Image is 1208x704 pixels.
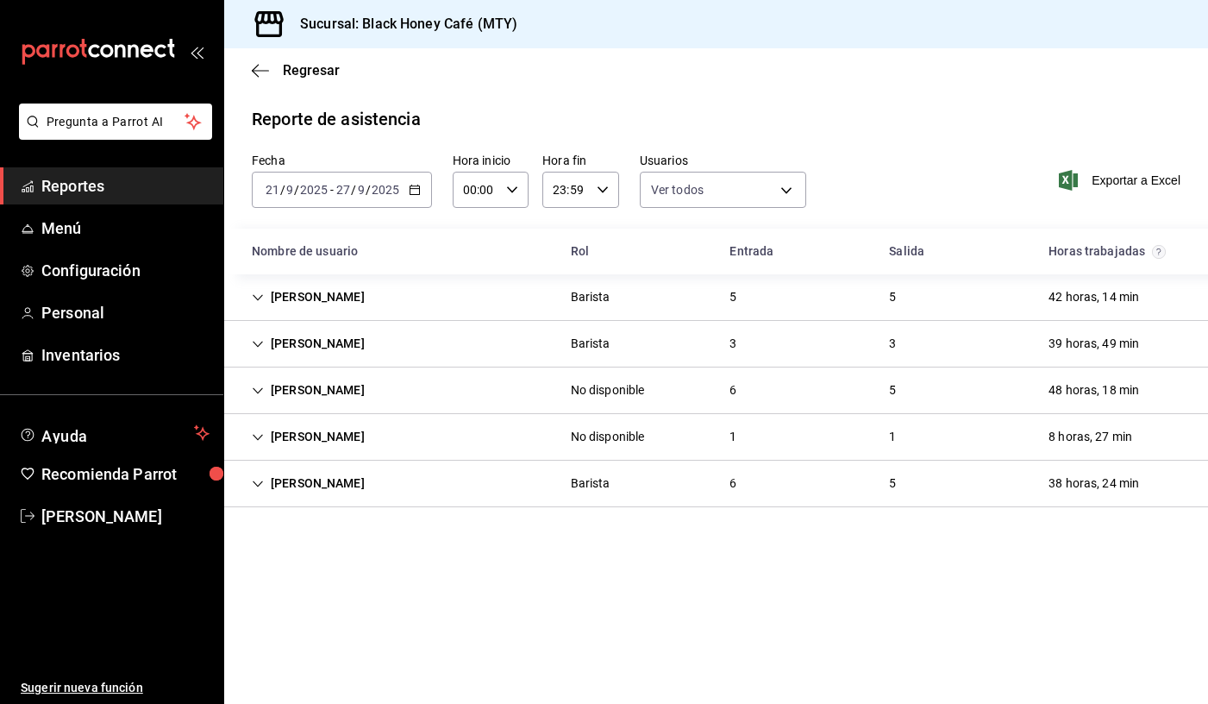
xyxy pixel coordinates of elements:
div: Cell [557,374,659,406]
div: Cell [875,281,910,313]
div: Cell [557,281,624,313]
label: Hora fin [542,154,619,167]
span: Ver todos [651,181,704,198]
div: HeadCell [238,236,557,267]
div: Cell [1035,281,1153,313]
span: Inventarios [41,343,210,367]
span: Sugerir nueva función [21,679,210,697]
div: Cell [716,468,750,500]
div: Cell [557,328,624,360]
div: Row [224,414,1208,461]
div: Barista [571,475,610,493]
span: Personal [41,301,210,324]
span: / [280,183,285,197]
span: Regresar [283,62,340,79]
input: -- [335,183,351,197]
div: No disponible [571,428,645,446]
div: Cell [238,374,379,406]
div: Row [224,321,1208,368]
div: Cell [716,328,750,360]
label: Hora inicio [453,154,529,167]
button: Pregunta a Parrot AI [19,104,212,140]
div: Row [224,461,1208,507]
div: Cell [238,468,379,500]
div: Cell [1035,374,1153,406]
a: Pregunta a Parrot AI [12,125,212,143]
input: ---- [299,183,329,197]
div: Cell [875,328,910,360]
span: / [294,183,299,197]
div: HeadCell [716,236,875,267]
div: Cell [875,421,910,453]
span: Menú [41,217,210,240]
label: Usuarios [640,154,806,167]
span: Pregunta a Parrot AI [47,113,185,131]
div: Barista [571,288,610,306]
div: Cell [875,468,910,500]
div: Barista [571,335,610,353]
div: Head [224,229,1208,274]
span: / [351,183,356,197]
div: Cell [1035,421,1146,453]
div: Cell [1035,468,1153,500]
h3: Sucursal: Black Honey Café (MTY) [286,14,517,35]
div: Cell [1035,328,1153,360]
div: Row [224,368,1208,414]
span: Ayuda [41,423,187,443]
span: Reportes [41,174,210,198]
input: -- [265,183,280,197]
div: No disponible [571,381,645,399]
label: Fecha [252,154,432,167]
input: ---- [371,183,400,197]
span: [PERSON_NAME] [41,505,210,528]
div: Cell [238,421,379,453]
button: Exportar a Excel [1062,170,1180,191]
div: Cell [557,421,659,453]
svg: El total de horas trabajadas por usuario es el resultado de la suma redondeada del registro de ho... [1152,245,1166,259]
div: HeadCell [557,236,717,267]
div: Cell [557,468,624,500]
div: HeadCell [875,236,1035,267]
div: Cell [716,374,750,406]
span: Configuración [41,259,210,282]
div: Cell [716,421,750,453]
input: -- [285,183,294,197]
div: Cell [875,374,910,406]
div: Row [224,274,1208,321]
div: HeadCell [1035,236,1194,267]
div: Container [224,229,1208,507]
span: Recomienda Parrot [41,462,210,486]
button: Regresar [252,62,340,79]
span: / [366,183,371,197]
button: open_drawer_menu [190,45,203,59]
span: - [330,183,334,197]
div: Cell [238,281,379,313]
div: Cell [238,328,379,360]
input: -- [357,183,366,197]
div: Reporte de asistencia [252,106,421,132]
div: Cell [716,281,750,313]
